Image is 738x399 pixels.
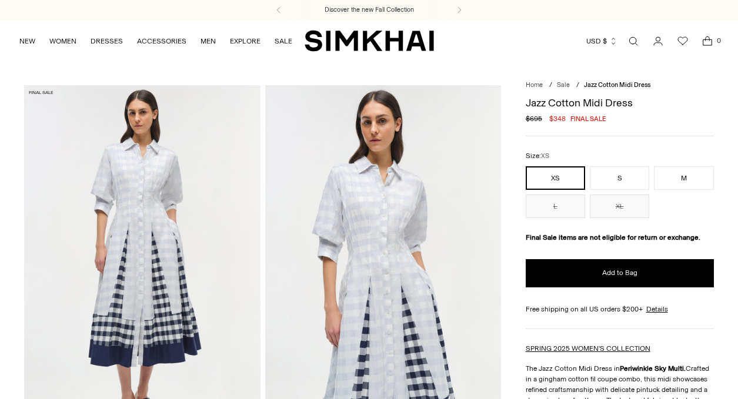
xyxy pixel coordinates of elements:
a: SPRING 2025 WOMEN'S COLLECTION [526,344,650,353]
a: Wishlist [671,29,694,53]
a: DRESSES [91,28,123,54]
a: WOMEN [49,28,76,54]
a: Home [526,81,543,89]
button: XL [590,195,649,218]
button: Add to Bag [526,259,714,287]
strong: Final Sale items are not eligible for return or exchange. [526,233,700,242]
strong: Periwinkle Sky Multi. [620,364,686,373]
a: Sale [557,81,570,89]
a: NEW [19,28,35,54]
a: SALE [275,28,292,54]
a: MEN [201,28,216,54]
a: Open search modal [622,29,645,53]
span: XS [541,152,549,160]
div: / [549,81,552,90]
button: L [526,195,585,218]
h1: Jazz Cotton Midi Dress [526,98,714,108]
button: M [654,166,713,190]
span: Add to Bag [602,268,637,278]
a: Go to the account page [646,29,670,53]
div: / [576,81,579,90]
button: XS [526,166,585,190]
nav: breadcrumbs [526,81,714,90]
a: EXPLORE [230,28,261,54]
button: S [590,166,649,190]
a: Discover the new Fall Collection [325,5,414,15]
button: USD $ [586,28,617,54]
a: Open cart modal [696,29,719,53]
span: Jazz Cotton Midi Dress [584,81,650,89]
a: ACCESSORIES [137,28,186,54]
div: Free shipping on all US orders $200+ [526,304,714,314]
span: 0 [713,35,724,46]
a: Details [646,304,668,314]
a: SIMKHAI [305,29,434,52]
label: Size: [526,150,549,162]
s: $695 [526,113,542,124]
span: $348 [549,113,566,124]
